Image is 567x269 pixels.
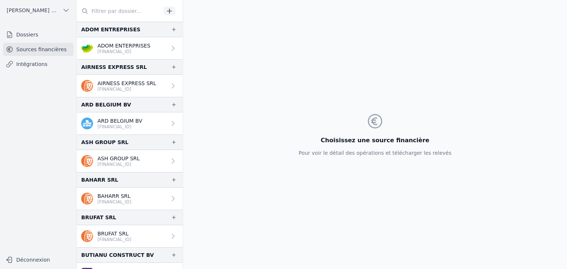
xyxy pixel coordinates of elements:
img: crelan.png [81,42,93,54]
p: ADOM ENTERPRISES [97,42,150,49]
p: [FINANCIAL_ID] [97,49,150,55]
a: ARD BELGIUM BV [FINANCIAL_ID] [77,112,183,134]
a: Intégrations [3,57,73,71]
a: ADOM ENTERPRISES [FINANCIAL_ID] [77,37,183,59]
div: ADOM ENTREPRISES [81,25,140,34]
p: [FINANCIAL_ID] [97,161,140,167]
a: AIRNESS EXPRESS SRL [FINANCIAL_ID] [77,75,183,97]
img: ing.png [81,230,93,242]
h3: Choisissez une source financière [299,136,451,145]
div: AIRNESS EXPRESS SRL [81,63,147,71]
div: ASH GROUP SRL [81,138,128,147]
a: Sources financières [3,43,73,56]
input: Filtrer par dossier... [77,4,161,18]
img: ing.png [81,155,93,167]
button: [PERSON_NAME] ET PARTNERS SRL [3,4,73,16]
p: BRUFAT SRL [97,230,131,237]
div: BUTIANU CONSTRUCT BV [81,251,154,259]
img: ing.png [81,80,93,92]
div: BAHARR SRL [81,175,118,184]
p: BAHARR SRL [97,192,131,200]
img: ing.png [81,193,93,205]
p: [FINANCIAL_ID] [97,237,131,242]
p: Pour voir le détail des opérations et télécharger les relevés [299,149,451,157]
p: AIRNESS EXPRESS SRL [97,80,156,87]
span: [PERSON_NAME] ET PARTNERS SRL [7,7,59,14]
button: Déconnexion [3,254,73,266]
a: BRUFAT SRL [FINANCIAL_ID] [77,225,183,247]
img: kbc.png [81,118,93,129]
p: ASH GROUP SRL [97,155,140,162]
a: Dossiers [3,28,73,41]
a: BAHARR SRL [FINANCIAL_ID] [77,188,183,210]
p: [FINANCIAL_ID] [97,124,142,130]
p: [FINANCIAL_ID] [97,199,131,205]
div: ARD BELGIUM BV [81,100,131,109]
p: ARD BELGIUM BV [97,117,142,125]
p: [FINANCIAL_ID] [97,86,156,92]
a: ASH GROUP SRL [FINANCIAL_ID] [77,150,183,172]
div: BRUFAT SRL [81,213,116,222]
